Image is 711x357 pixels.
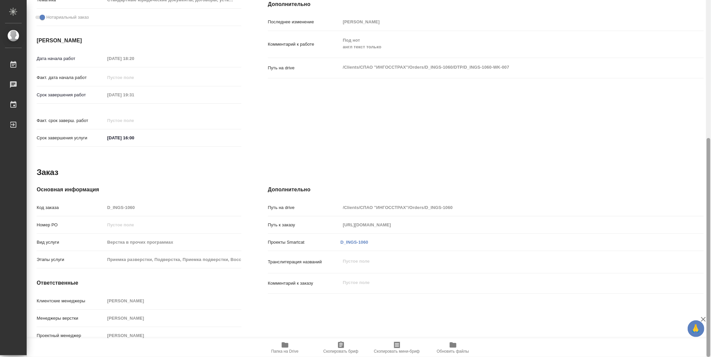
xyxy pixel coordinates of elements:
[37,279,241,287] h4: Ответственные
[37,74,105,81] p: Факт. дата начала работ
[105,331,241,340] input: Пустое поле
[268,41,341,48] p: Комментарий к работе
[46,14,89,21] span: Нотариальный заказ
[37,204,105,211] p: Код заказа
[105,313,241,323] input: Пустое поле
[268,65,341,71] p: Путь на drive
[37,92,105,98] p: Срок завершения работ
[105,133,163,143] input: ✎ Введи что-нибудь
[37,298,105,304] p: Клиентские менеджеры
[37,315,105,322] p: Менеджеры верстки
[105,73,163,82] input: Пустое поле
[425,338,481,357] button: Обновить файлы
[268,280,341,287] p: Комментарий к заказу
[105,220,241,230] input: Пустое поле
[268,259,341,265] p: Транслитерация названий
[268,186,704,194] h4: Дополнительно
[37,117,105,124] p: Факт. срок заверш. работ
[37,222,105,228] p: Номер РО
[313,338,369,357] button: Скопировать бриф
[369,338,425,357] button: Скопировать мини-бриф
[341,220,667,230] input: Пустое поле
[37,55,105,62] p: Дата начала работ
[690,322,702,336] span: 🙏
[341,240,368,245] a: D_INGS-1060
[105,203,241,212] input: Пустое поле
[37,135,105,141] p: Срок завершения услуги
[37,186,241,194] h4: Основная информация
[323,349,358,354] span: Скопировать бриф
[37,256,105,263] p: Этапы услуги
[37,332,105,339] p: Проектный менеджер
[688,320,704,337] button: 🙏
[105,116,163,125] input: Пустое поле
[437,349,469,354] span: Обновить файлы
[268,239,341,246] p: Проекты Smartcat
[105,296,241,306] input: Пустое поле
[271,349,299,354] span: Папка на Drive
[37,167,58,178] h2: Заказ
[341,203,667,212] input: Пустое поле
[37,37,241,45] h4: [PERSON_NAME]
[268,19,341,25] p: Последнее изменение
[268,204,341,211] p: Путь на drive
[341,35,667,53] textarea: Под нот англ текст только
[257,338,313,357] button: Папка на Drive
[105,54,163,63] input: Пустое поле
[37,239,105,246] p: Вид услуги
[268,0,704,8] h4: Дополнительно
[341,17,667,27] input: Пустое поле
[268,222,341,228] p: Путь к заказу
[374,349,420,354] span: Скопировать мини-бриф
[105,255,241,264] input: Пустое поле
[341,62,667,73] textarea: /Clients/СПАО "ИНГОССТРАХ"/Orders/D_INGS-1060/DTP/D_INGS-1060-WK-007
[105,237,241,247] input: Пустое поле
[105,90,163,100] input: Пустое поле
